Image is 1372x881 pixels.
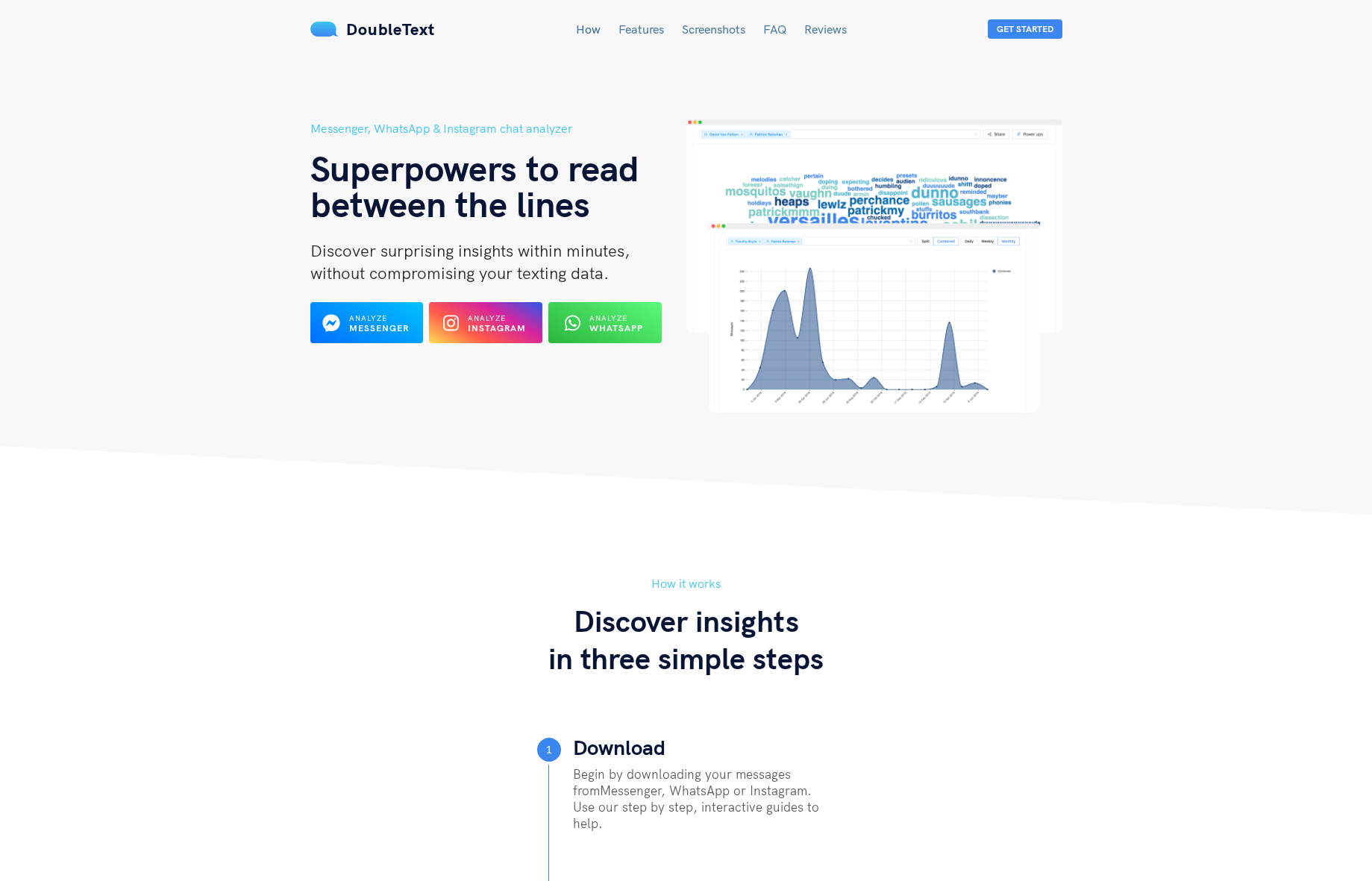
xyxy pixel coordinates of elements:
[468,313,506,323] span: Analyze
[429,302,542,343] button: Analyze Instagram
[763,22,786,37] a: FAQ
[682,22,745,37] a: Screenshots
[310,19,435,40] a: DoubleText
[573,766,836,832] p: Begin by downloading your messages from Messenger, WhatsApp or Instagram . Use our step by step, ...
[988,19,1062,39] button: Get Started
[573,736,665,759] h4: Download
[310,322,424,335] a: Analyze Messenger
[546,738,552,762] span: 1
[349,322,409,333] b: Messenger
[589,322,643,333] b: WhatsApp
[618,22,664,37] a: Features
[310,302,424,343] button: Analyze Messenger
[310,263,609,283] span: without compromising your texting data.
[349,313,387,323] span: Analyze
[310,602,1062,677] h3: Discover insights in three simple steps
[548,302,662,343] button: Analyze WhatsApp
[548,322,662,335] a: Analyze WhatsApp
[310,145,639,190] span: Superpowers to read
[686,119,1062,413] img: hero
[310,119,686,138] h5: Messenger, WhatsApp & Instagram chat analyzer
[589,313,627,323] span: Analyze
[468,322,526,333] b: Instagram
[429,322,542,335] a: Analyze Instagram
[804,22,847,37] a: Reviews
[576,22,601,37] a: How
[310,574,1062,593] h5: How it works
[310,181,590,226] span: between the lines
[310,240,630,261] span: Discover surprising insights within minutes,
[310,22,339,37] img: mS3x8y1f88AAAAABJRU5ErkJggg==
[346,19,435,40] span: DoubleText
